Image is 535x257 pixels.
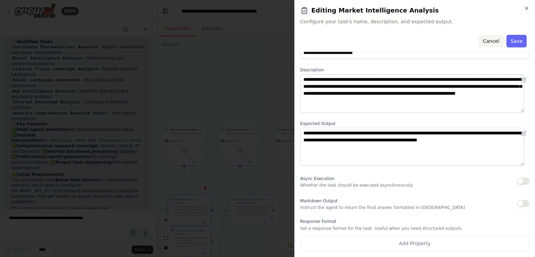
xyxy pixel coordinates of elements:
[300,205,465,210] p: Instruct the agent to return the final answer formatted in [GEOGRAPHIC_DATA]
[300,18,529,25] span: Configure your task's name, description, and expected output.
[520,76,528,84] button: Open in editor
[520,129,528,138] button: Open in editor
[300,235,529,251] button: Add Property
[300,121,529,126] label: Expected Output
[300,67,529,73] label: Description
[300,176,334,181] span: Async Execution
[479,35,503,47] button: Cancel
[300,226,529,231] p: Set a response format for the task. Useful when you need structured outputs.
[300,182,413,188] p: Whether the task should be executed asynchronously.
[300,6,529,15] h2: Editing Market Intelligence Analysis
[300,198,338,203] span: Markdown Output
[506,35,527,47] button: Save
[300,219,529,224] label: Response Format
